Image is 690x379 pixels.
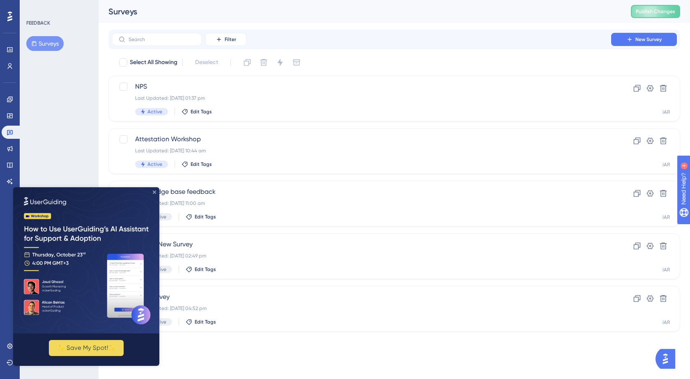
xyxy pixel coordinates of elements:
[662,161,670,168] div: IAR
[26,36,64,51] button: Surveys
[19,2,51,12] span: Need Help?
[195,319,216,325] span: Edit Tags
[140,3,143,7] div: Close Preview
[108,6,610,17] div: Surveys
[135,200,588,207] div: Last Updated: [DATE] 11:00 am
[635,36,662,43] span: New Survey
[182,108,212,115] button: Edit Tags
[655,347,680,371] iframe: UserGuiding AI Assistant Launcher
[662,109,670,115] div: IAR
[662,214,670,221] div: IAR
[631,5,680,18] button: Publish Changes
[611,33,677,46] button: New Survey
[130,57,177,67] span: Select All Showing
[195,266,216,273] span: Edit Tags
[36,153,110,169] button: ✨ Save My Spot!✨
[135,292,588,302] span: New Survey
[186,214,216,220] button: Edit Tags
[135,134,588,144] span: Attestation Workshop
[57,4,60,11] div: 4
[135,147,588,154] div: Last Updated: [DATE] 10:44 am
[636,8,675,15] span: Publish Changes
[135,82,588,92] span: NPS
[129,37,195,42] input: Search
[26,20,50,26] div: FEEDBACK
[182,161,212,168] button: Edit Tags
[191,161,212,168] span: Edit Tags
[186,319,216,325] button: Edit Tags
[135,305,588,312] div: Last Updated: [DATE] 04:52 pm
[195,57,218,67] span: Deselect
[662,319,670,326] div: IAR
[147,161,162,168] span: Active
[186,266,216,273] button: Edit Tags
[147,108,162,115] span: Active
[135,253,588,259] div: Last Updated: [DATE] 02:49 pm
[135,95,588,101] div: Last Updated: [DATE] 01:37 pm
[135,187,588,197] span: Knowledge base feedback
[195,214,216,220] span: Edit Tags
[205,33,246,46] button: Filter
[135,239,588,249] span: Copy - New Survey
[662,266,670,273] div: IAR
[191,108,212,115] span: Edit Tags
[188,55,225,70] button: Deselect
[225,36,236,43] span: Filter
